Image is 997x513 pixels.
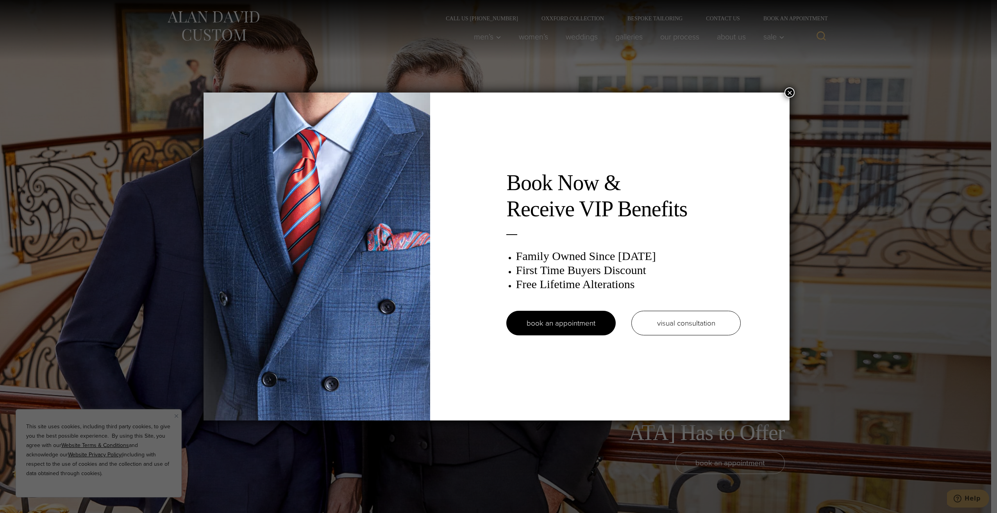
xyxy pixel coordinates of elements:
h3: Family Owned Since [DATE] [516,249,741,263]
a: visual consultation [631,311,741,335]
h3: First Time Buyers Discount [516,263,741,277]
button: Close [784,87,795,98]
a: book an appointment [506,311,616,335]
span: Help [18,5,34,12]
h3: Free Lifetime Alterations [516,277,741,291]
h2: Book Now & Receive VIP Benefits [506,170,741,222]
